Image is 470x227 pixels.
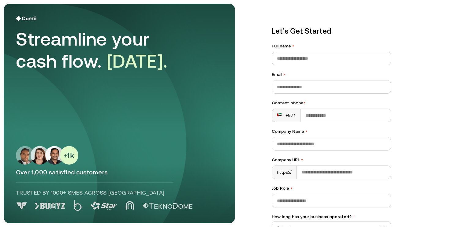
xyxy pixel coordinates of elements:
span: • [353,215,355,219]
span: • [301,157,303,162]
label: Full name [272,43,391,49]
img: Logo [16,16,36,21]
span: • [305,129,307,134]
div: Contact phone [272,100,391,106]
span: • [290,186,292,191]
div: Streamline your cash flow. [16,28,187,72]
p: Let’s Get Started [272,26,391,37]
span: • [283,72,285,77]
img: Logo 4 [125,201,134,210]
span: • [292,43,294,48]
img: Logo 1 [35,203,65,209]
span: • [304,100,305,105]
img: Logo 2 [74,200,82,211]
span: [DATE]. [107,50,168,72]
div: +971 [277,112,295,118]
img: Logo 3 [91,202,117,210]
label: Email [272,71,391,78]
label: Company Name [272,128,391,135]
img: Logo 5 [143,203,192,209]
p: Trusted by 1000+ SMEs across [GEOGRAPHIC_DATA] [16,189,173,197]
p: Over 1,000 satisfied customers [16,168,223,176]
img: Logo 0 [16,202,28,209]
label: How long has your business operated? [272,214,391,220]
label: Job Role [272,185,391,192]
div: https:// [272,166,297,179]
label: Company URL [272,157,391,163]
